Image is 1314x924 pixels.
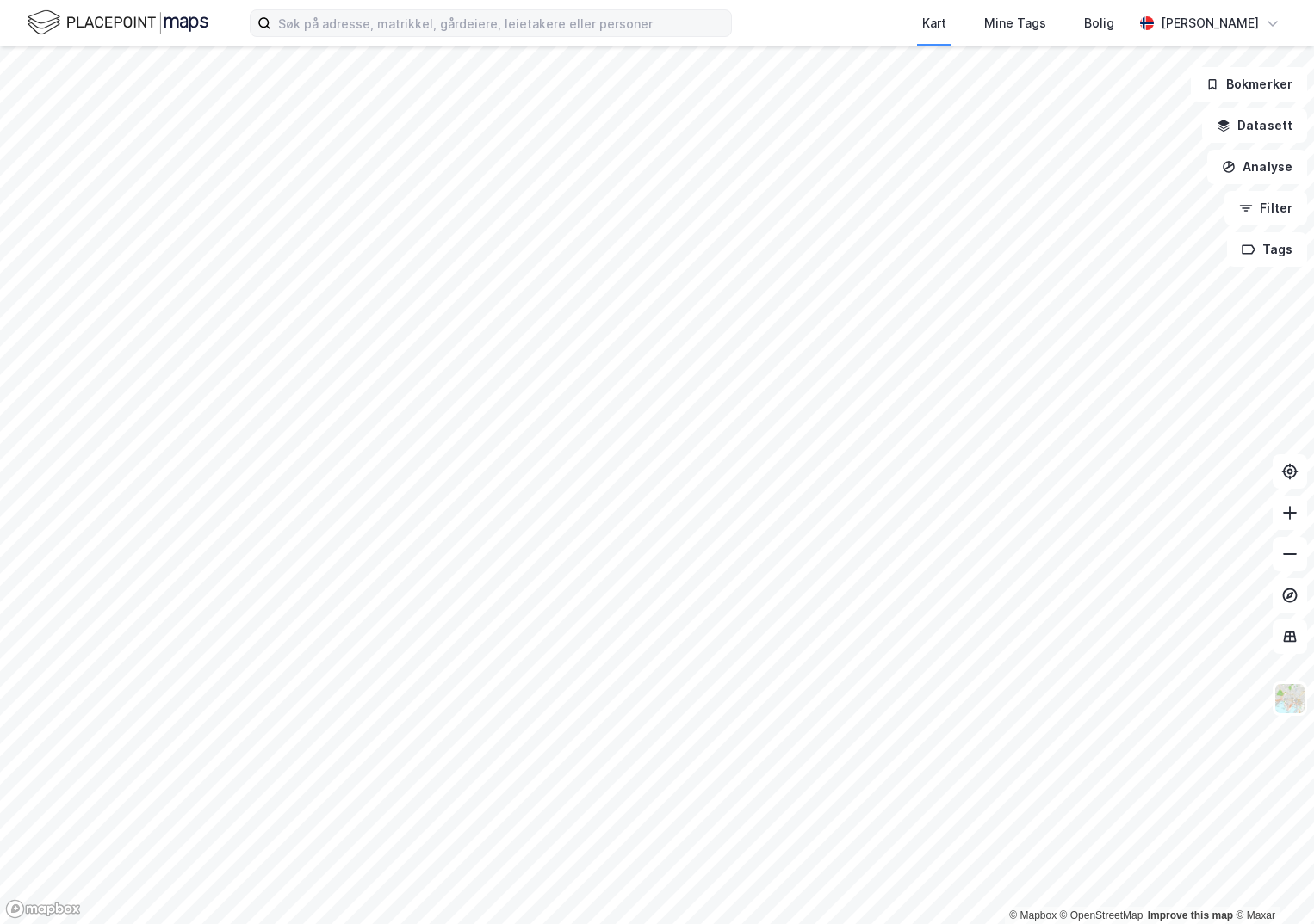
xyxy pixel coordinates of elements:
[1227,232,1307,267] button: Tags
[984,13,1046,34] div: Mine Tags
[1228,841,1314,924] iframe: Chat Widget
[1009,909,1057,921] a: Mapbox
[1191,67,1307,102] button: Bokmerker
[1274,682,1306,715] img: Z
[5,899,81,919] a: Mapbox homepage
[1161,13,1259,34] div: [PERSON_NAME]
[1224,191,1307,225] button: Filter
[1148,909,1233,921] a: Improve this map
[1060,909,1144,921] a: OpenStreetMap
[1207,150,1307,184] button: Analyse
[1084,13,1114,34] div: Bolig
[271,10,731,36] input: Søk på adresse, matrikkel, gårdeiere, leietakere eller personer
[1202,108,1307,143] button: Datasett
[922,13,946,34] div: Kart
[28,8,208,38] img: logo.f888ab2527a4732fd821a326f86c7f29.svg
